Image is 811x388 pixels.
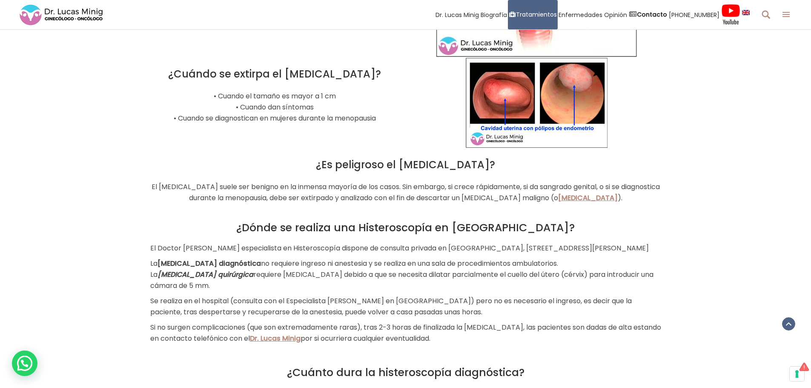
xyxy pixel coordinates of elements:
h2: ¿Dónde se realiza una Histeroscopía en [GEOGRAPHIC_DATA]? [150,221,661,234]
span: Dr. Lucas Minig [436,10,479,20]
em: [MEDICAL_DATA] quirúrgica [158,270,253,279]
p: El Doctor [PERSON_NAME] especialista en Histeroscopía dispone de consulta privada en [GEOGRAPHIC_... [150,243,661,254]
a: [MEDICAL_DATA] [558,193,618,203]
img: Cavidad Uterina con Pólipos Endometrio [465,57,608,148]
a: Dr. Lucas Minig [250,333,301,343]
h2: ¿Cuánto dura la histeroscopía diagnóstica? [150,366,661,379]
img: Videos Youtube Ginecología [721,4,740,25]
strong: Contacto [637,10,667,19]
img: language english [742,10,750,15]
span: Biografía [481,10,507,20]
div: WhatsApp contact [12,351,37,376]
p: Si no surgen complicaciones (que son extremadamente raras), tras 2-3 horas de finalizada la [MEDI... [150,322,661,344]
span: Enfermedades [559,10,602,20]
span: Opinión [604,10,627,20]
p: El [MEDICAL_DATA] suele ser benigno en la inmensa mayoría de los casos. Sin embargo, si crece ráp... [150,181,661,204]
h3: ¿Cuándo se extirpa el [MEDICAL_DATA]? [150,66,399,82]
span: Tratamientos [516,10,557,20]
span: [PHONE_NUMBER] [669,10,719,20]
h3: ¿Es peligroso el [MEDICAL_DATA]? [150,157,661,173]
strong: [MEDICAL_DATA] diagnóstica [158,259,261,268]
p: La no requiere ingreso ni anestesia y se realiza en una sala de procedimientos ambulatorios. La r... [150,258,661,291]
p: • Cuando el tamaño es mayor a 1 cm • Cuando dan síntomas • Cuando se diagnostican en mujeres dura... [150,91,399,124]
p: Se realiza en el hospital (consulta con el Especialista [PERSON_NAME] en [GEOGRAPHIC_DATA]) pero ... [150,296,661,318]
